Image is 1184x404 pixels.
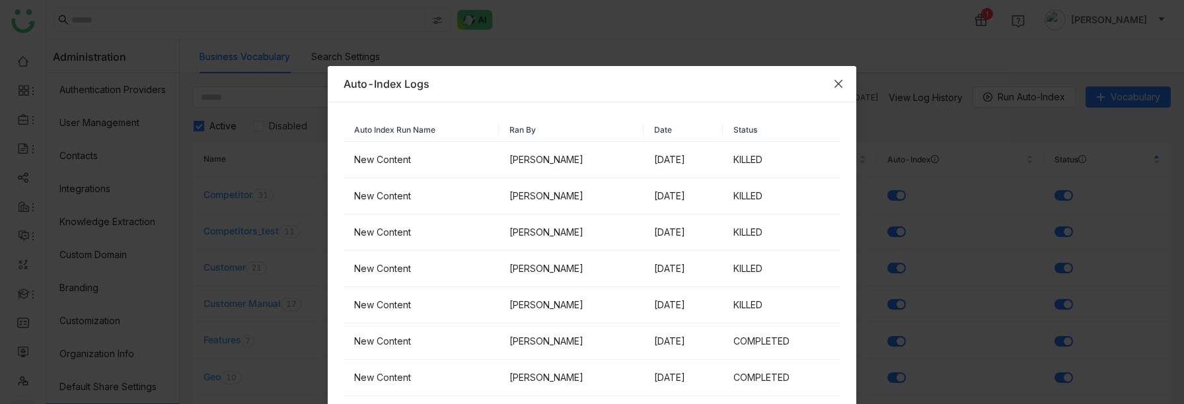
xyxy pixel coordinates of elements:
[344,360,499,396] td: New Content
[344,323,499,360] td: New Content
[644,251,723,287] td: [DATE]
[644,360,723,396] td: [DATE]
[723,287,840,323] td: KILLED
[723,118,840,142] th: Status
[499,142,644,178] td: [PERSON_NAME]
[644,215,723,251] td: [DATE]
[499,178,644,215] td: [PERSON_NAME]
[723,251,840,287] td: KILLED
[723,142,840,178] td: KILLED
[644,323,723,360] td: [DATE]
[723,215,840,251] td: KILLED
[821,66,856,102] button: Close
[344,215,499,251] td: New Content
[723,360,840,396] td: COMPLETED
[344,178,499,215] td: New Content
[499,118,644,142] th: Ran By
[344,77,840,91] div: Auto-Index Logs
[723,323,840,360] td: COMPLETED
[644,178,723,215] td: [DATE]
[644,118,723,142] th: Date
[723,178,840,215] td: KILLED
[499,215,644,251] td: [PERSON_NAME]
[344,118,499,142] th: Auto Index Run Name
[499,287,644,323] td: [PERSON_NAME]
[644,287,723,323] td: [DATE]
[644,142,723,178] td: [DATE]
[344,142,499,178] td: New Content
[344,287,499,323] td: New Content
[499,251,644,287] td: [PERSON_NAME]
[499,323,644,360] td: [PERSON_NAME]
[499,360,644,396] td: [PERSON_NAME]
[344,251,499,287] td: New Content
